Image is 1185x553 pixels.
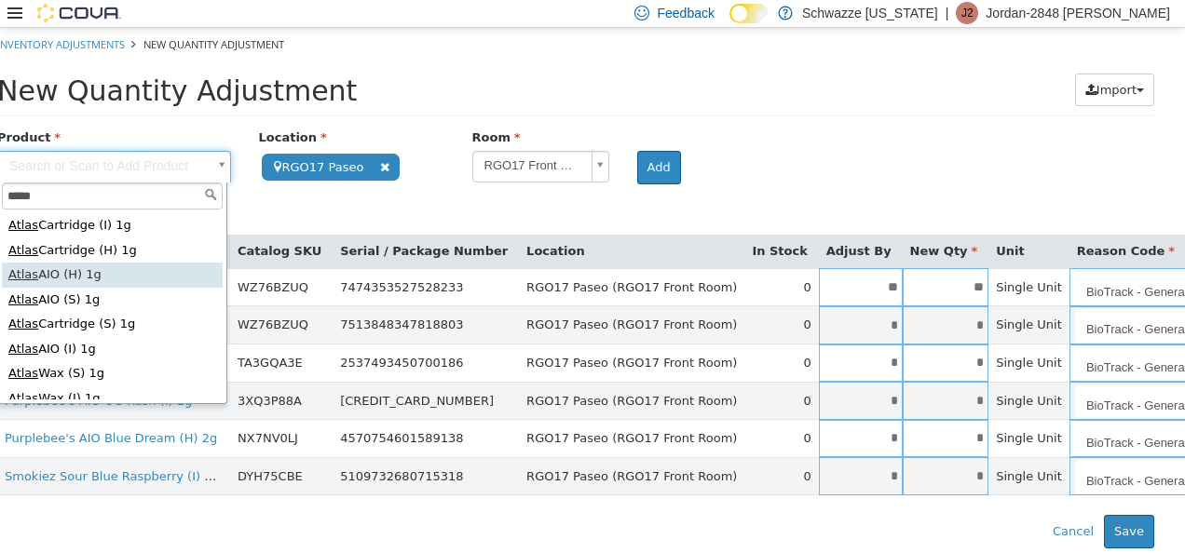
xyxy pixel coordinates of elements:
span: Dark Mode [729,23,730,24]
div: AIO (S) 1g [2,260,223,285]
span: Atlas [8,190,38,204]
img: Cova [37,4,121,22]
span: Atlas [8,363,38,377]
div: Cartridge (S) 1g [2,284,223,309]
span: J2 [961,2,974,24]
span: Atlas [8,264,38,278]
p: Jordan-2848 [PERSON_NAME] [986,2,1170,24]
div: Wax (S) 1g [2,333,223,358]
span: Atlas [8,314,38,328]
span: Atlas [8,215,38,229]
span: Atlas [8,239,38,253]
div: Wax (I) 1g [2,358,223,384]
p: Schwazze [US_STATE] [802,2,938,24]
div: Cartridge (I) 1g [2,185,223,210]
div: AIO (I) 1g [2,309,223,334]
span: Atlas [8,289,38,303]
div: Cartridge (H) 1g [2,210,223,236]
input: Dark Mode [729,4,769,23]
span: Feedback [657,4,714,22]
p: | [946,2,949,24]
div: AIO (H) 1g [2,235,223,260]
div: Jordan-2848 Garcia [956,2,978,24]
span: Atlas [8,338,38,352]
